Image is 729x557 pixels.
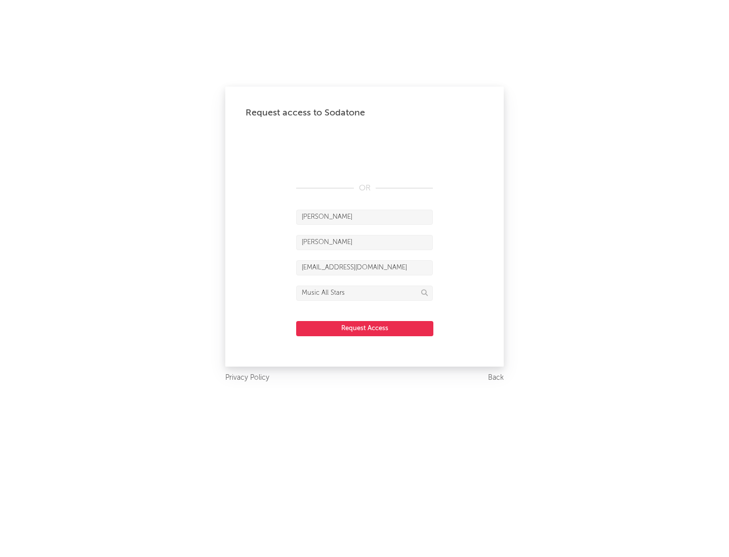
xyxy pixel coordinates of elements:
input: Division [296,286,433,301]
input: Last Name [296,235,433,250]
a: Back [488,372,504,384]
button: Request Access [296,321,433,336]
div: Request access to Sodatone [246,107,483,119]
input: First Name [296,210,433,225]
input: Email [296,260,433,275]
div: OR [296,182,433,194]
a: Privacy Policy [225,372,269,384]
